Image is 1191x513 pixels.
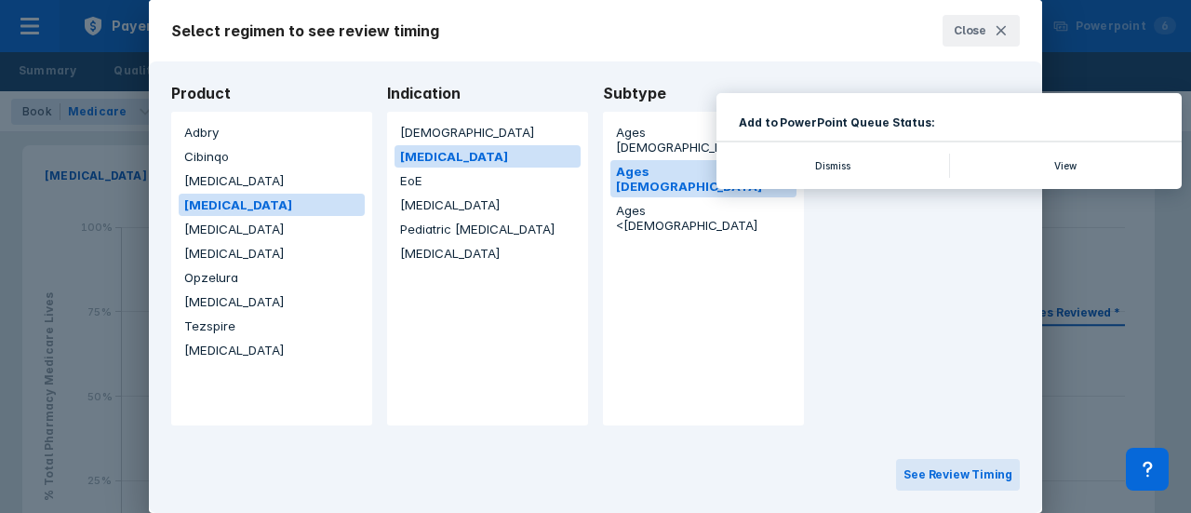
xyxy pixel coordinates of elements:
[954,22,986,39] span: Close
[179,242,365,264] button: [MEDICAL_DATA]
[395,242,581,264] button: [MEDICAL_DATA]
[179,339,365,361] button: [MEDICAL_DATA]
[716,142,949,189] button: Dismiss
[610,160,796,197] button: Ages [DEMOGRAPHIC_DATA]
[179,194,365,216] button: [MEDICAL_DATA]
[610,199,796,236] button: Ages <[DEMOGRAPHIC_DATA]
[380,84,595,102] span: Indication
[164,84,380,102] span: Product
[179,169,365,192] button: [MEDICAL_DATA]
[395,169,581,192] button: EoE
[1126,448,1169,491] div: Contact Support
[943,15,1020,47] button: Close
[395,145,581,168] button: [MEDICAL_DATA]
[739,115,1159,129] h3: Add to PowerPoint Queue Status:
[395,121,581,143] button: [DEMOGRAPHIC_DATA]
[179,218,365,240] button: [MEDICAL_DATA]
[896,459,1020,491] button: See Review Timing
[395,194,581,216] button: [MEDICAL_DATA]
[179,315,365,337] button: Tezspire
[395,218,581,240] button: Pediatric [MEDICAL_DATA]
[179,290,365,313] button: [MEDICAL_DATA]
[595,84,811,102] span: Subtype
[179,266,365,289] button: Opzelura
[950,142,1183,189] button: View
[171,21,439,40] span: Select regimen to see review timing
[610,121,796,158] button: Ages [DEMOGRAPHIC_DATA]+
[179,121,365,143] button: Adbry
[179,145,365,168] button: Cibinqo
